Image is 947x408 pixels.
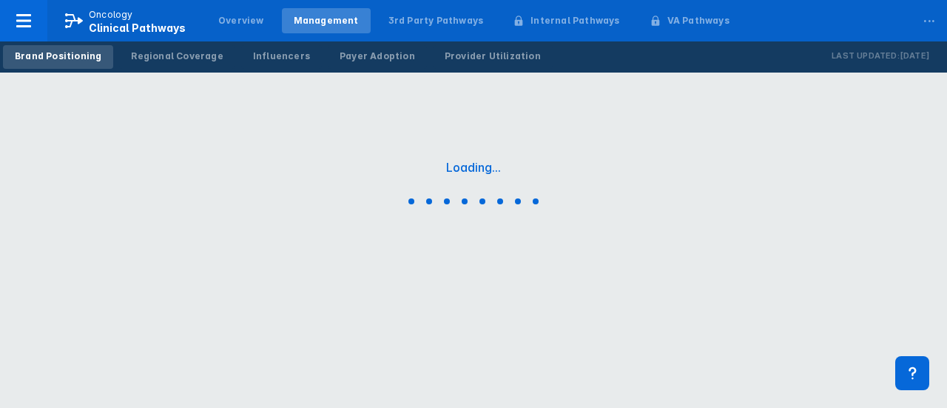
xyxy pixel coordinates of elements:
a: Provider Utilization [433,45,553,69]
a: Regional Coverage [119,45,235,69]
div: 3rd Party Pathways [388,14,484,27]
p: [DATE] [900,49,929,64]
a: 3rd Party Pathways [377,8,496,33]
div: Internal Pathways [530,14,619,27]
div: Loading... [446,160,501,175]
div: Overview [218,14,264,27]
a: Overview [206,8,276,33]
a: Management [282,8,371,33]
p: Oncology [89,8,133,21]
div: Payer Adoption [340,50,415,63]
a: Payer Adoption [328,45,427,69]
div: Contact Support [895,356,929,390]
span: Clinical Pathways [89,21,186,34]
div: Provider Utilization [445,50,541,63]
div: Regional Coverage [131,50,223,63]
p: Last Updated: [832,49,900,64]
div: VA Pathways [667,14,729,27]
div: Management [294,14,359,27]
div: Brand Positioning [15,50,101,63]
div: ... [914,2,944,33]
div: Influencers [253,50,310,63]
a: Brand Positioning [3,45,113,69]
a: Influencers [241,45,322,69]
